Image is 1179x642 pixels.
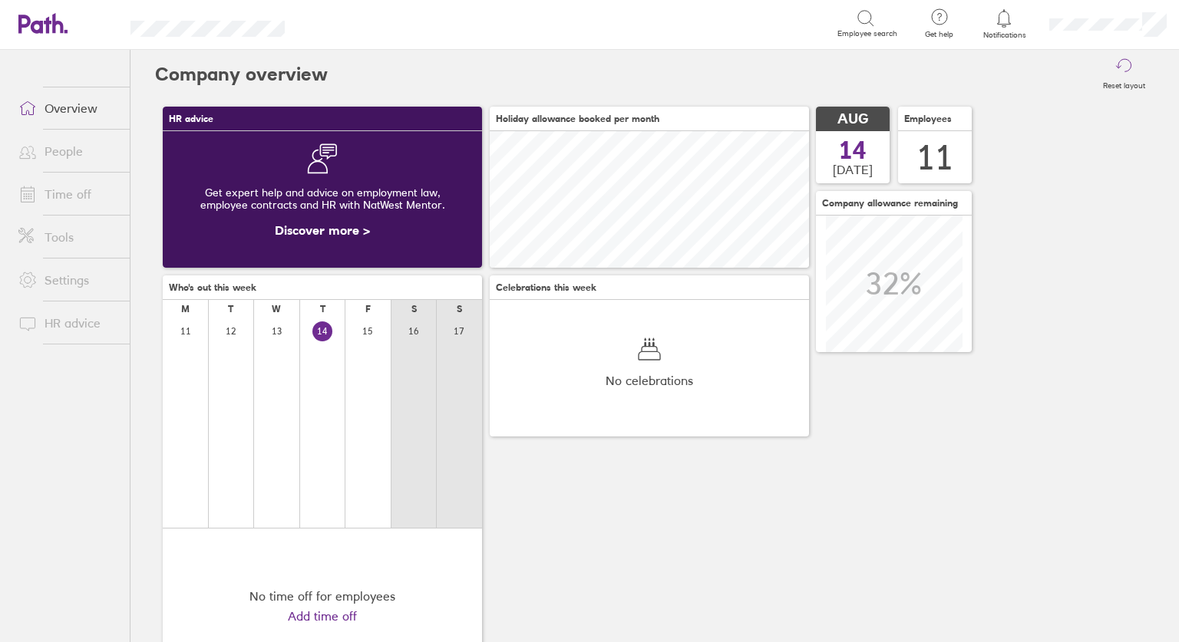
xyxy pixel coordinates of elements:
[979,8,1029,40] a: Notifications
[326,16,365,30] div: Search
[6,179,130,209] a: Time off
[6,265,130,295] a: Settings
[839,138,867,163] span: 14
[916,138,953,177] div: 11
[822,198,958,209] span: Company allowance remaining
[979,31,1029,40] span: Notifications
[457,304,462,314] div: S
[833,163,873,176] span: [DATE]
[1094,50,1154,99] button: Reset layout
[411,304,417,314] div: S
[249,589,395,603] div: No time off for employees
[837,29,897,38] span: Employee search
[6,222,130,252] a: Tools
[155,50,328,99] h2: Company overview
[275,222,370,238] a: Discover more >
[288,609,357,623] a: Add time off
[496,282,596,293] span: Celebrations this week
[169,282,256,293] span: Who's out this week
[496,114,659,124] span: Holiday allowance booked per month
[365,304,371,314] div: F
[837,111,868,127] span: AUG
[6,93,130,123] a: Overview
[228,304,233,314] div: T
[6,308,130,338] a: HR advice
[175,174,470,223] div: Get expert help and advice on employment law, employee contracts and HR with NatWest Mentor.
[914,30,964,39] span: Get help
[1094,77,1154,91] label: Reset layout
[181,304,190,314] div: M
[606,374,693,387] span: No celebrations
[6,136,130,166] a: People
[169,114,213,124] span: HR advice
[904,114,952,124] span: Employees
[320,304,325,314] div: T
[272,304,281,314] div: W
